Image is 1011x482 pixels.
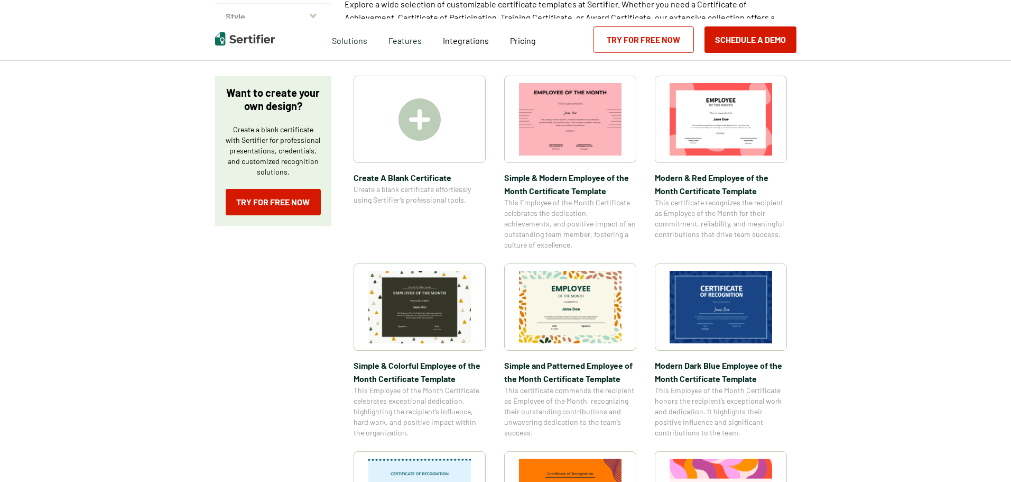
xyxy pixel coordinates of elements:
[655,76,787,250] a: Modern & Red Employee of the Month Certificate TemplateModern & Red Employee of the Month Certifi...
[670,271,772,343] img: Modern Dark Blue Employee of the Month Certificate Template
[354,359,486,385] span: Simple & Colorful Employee of the Month Certificate Template
[354,184,486,205] span: Create a blank certificate effortlessly using Sertifier’s professional tools.
[226,86,321,113] p: Want to create your own design?
[215,32,275,46] img: Sertifier | Digital Credentialing Platform
[504,197,636,250] span: This Employee of the Month Certificate celebrates the dedication, achievements, and positive impa...
[519,271,622,343] img: Simple and Patterned Employee of the Month Certificate Template
[226,189,321,215] a: Try for Free Now
[655,385,787,438] span: This Employee of the Month Certificate honors the recipient’s exceptional work and dedication. It...
[354,263,486,438] a: Simple & Colorful Employee of the Month Certificate TemplateSimple & Colorful Employee of the Mon...
[215,4,331,29] button: Style
[655,171,787,197] span: Modern & Red Employee of the Month Certificate Template
[519,83,622,156] img: Simple & Modern Employee of the Month Certificate Template
[670,83,772,156] img: Modern & Red Employee of the Month Certificate Template
[510,33,536,46] a: Pricing
[504,76,636,250] a: Simple & Modern Employee of the Month Certificate TemplateSimple & Modern Employee of the Month C...
[504,385,636,438] span: This certificate commends the recipient as Employee of the Month, recognizing their outstanding c...
[388,33,422,46] span: Features
[655,263,787,438] a: Modern Dark Blue Employee of the Month Certificate TemplateModern Dark Blue Employee of the Month...
[226,124,321,177] p: Create a blank certificate with Sertifier for professional presentations, credentials, and custom...
[354,385,486,438] span: This Employee of the Month Certificate celebrates exceptional dedication, highlighting the recipi...
[398,98,441,141] img: Create A Blank Certificate
[368,271,471,343] img: Simple & Colorful Employee of the Month Certificate Template
[504,263,636,438] a: Simple and Patterned Employee of the Month Certificate TemplateSimple and Patterned Employee of t...
[443,35,489,46] span: Integrations
[443,33,489,46] a: Integrations
[593,26,694,53] a: Try for Free Now
[655,197,787,240] span: This certificate recognizes the recipient as Employee of the Month for their commitment, reliabil...
[655,359,787,385] span: Modern Dark Blue Employee of the Month Certificate Template
[504,359,636,385] span: Simple and Patterned Employee of the Month Certificate Template
[504,171,636,197] span: Simple & Modern Employee of the Month Certificate Template
[354,171,486,184] span: Create A Blank Certificate
[332,33,367,46] span: Solutions
[510,35,536,46] span: Pricing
